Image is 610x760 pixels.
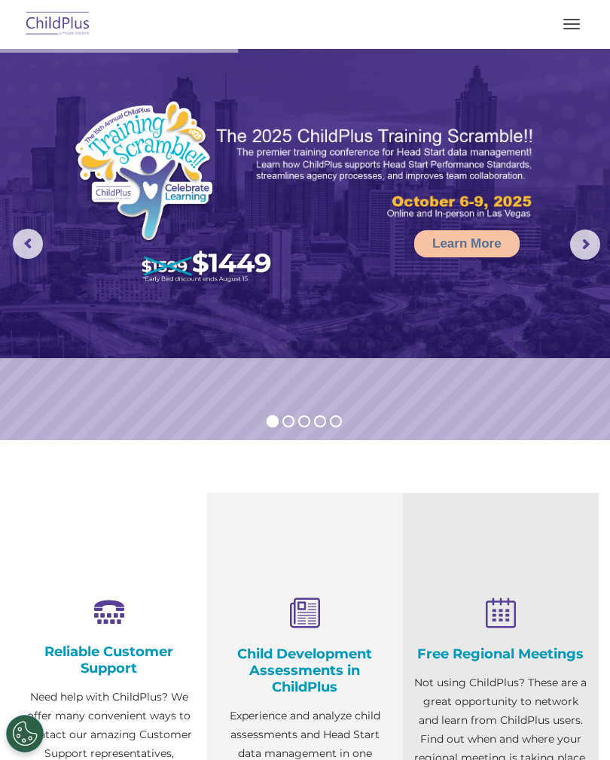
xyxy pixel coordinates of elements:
[218,646,392,695] h4: Child Development Assessments in ChildPlus
[23,7,93,42] img: ChildPlus by Procare Solutions
[23,643,196,676] h4: Reliable Customer Support
[6,715,44,752] button: Cookies Settings
[414,230,520,257] a: Learn More
[414,646,587,662] h4: Free Regional Meetings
